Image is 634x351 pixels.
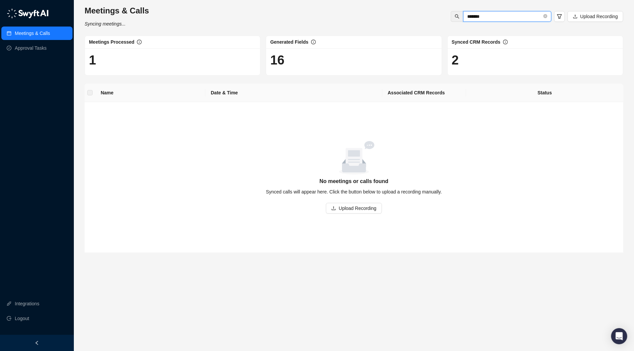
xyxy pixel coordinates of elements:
[326,203,382,214] button: Upload Recording
[15,41,47,55] a: Approval Tasks
[455,14,459,19] span: search
[466,84,623,102] th: Status
[557,14,562,19] span: filter
[270,52,437,68] h1: 16
[452,39,500,45] span: Synced CRM Records
[95,84,205,102] th: Name
[503,40,508,44] span: info-circle
[85,5,149,16] h3: Meetings & Calls
[543,13,547,20] span: close-circle
[15,27,50,40] a: Meetings & Calls
[93,177,615,185] h5: No meetings or calls found
[7,316,11,321] span: logout
[580,13,618,20] span: Upload Recording
[452,52,619,68] h1: 2
[382,84,466,102] th: Associated CRM Records
[205,84,382,102] th: Date & Time
[89,52,256,68] h1: 1
[339,205,376,212] span: Upload Recording
[7,8,49,18] img: logo-05li4sbe.png
[266,189,442,194] span: Synced calls will appear here. Click the button below to upload a recording manually.
[35,341,39,345] span: left
[573,14,578,19] span: upload
[85,21,126,27] i: Syncing meetings...
[568,11,623,22] button: Upload Recording
[331,206,336,211] span: upload
[15,297,39,310] a: Integrations
[270,39,308,45] span: Generated Fields
[311,40,316,44] span: info-circle
[89,39,134,45] span: Meetings Processed
[15,312,29,325] span: Logout
[543,14,547,18] span: close-circle
[137,40,142,44] span: info-circle
[611,328,627,344] div: Open Intercom Messenger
